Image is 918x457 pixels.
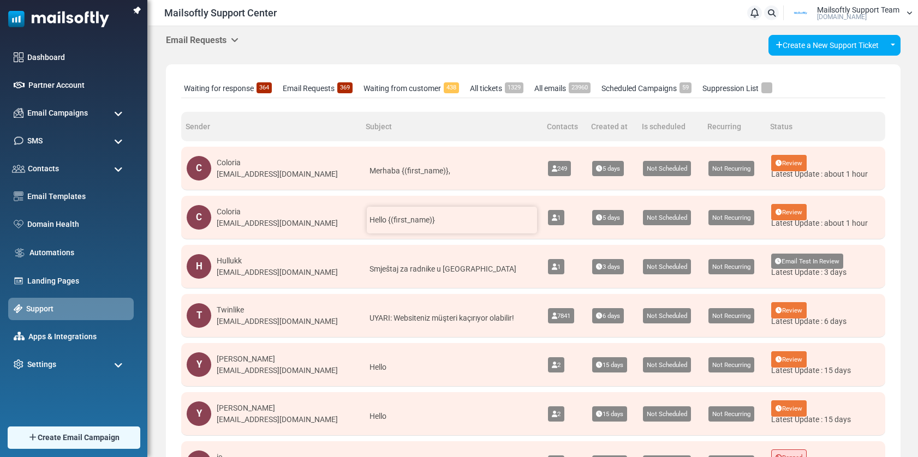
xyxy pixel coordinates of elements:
[14,191,23,201] img: email-templates-icon.svg
[217,402,338,414] div: [PERSON_NAME]
[592,357,627,372] span: 15 days
[768,35,886,56] a: Create a New Support Ticket
[643,308,691,323] span: Not Scheduled
[505,82,523,93] span: 1329
[771,302,807,318] span: Review
[587,112,637,141] th: Created at
[643,161,691,176] span: Not Scheduled
[708,259,754,274] span: Not Recurring
[217,255,338,267] div: Hullukk
[337,82,353,93] span: 369
[14,136,23,146] img: sms-icon.png
[28,80,128,91] a: Partner Account
[817,6,899,14] span: Mailsoftly Support Team
[27,219,128,230] a: Domain Health
[766,294,885,338] td: Latest Update : 6 days
[766,112,885,141] th: Status
[28,331,128,342] a: Apps & Integrations
[592,210,624,225] span: 5 days
[27,191,128,202] a: Email Templates
[637,112,703,141] th: Is scheduled
[27,107,88,119] span: Email Campaigns
[766,147,885,190] td: Latest Update : about 1 hour
[766,245,885,288] td: Latest Update : 3 days
[14,52,23,62] img: dashboard-icon.svg
[592,259,624,274] span: 3 days
[643,357,691,372] span: Not Scheduled
[548,406,564,422] span: 2
[217,267,338,278] div: [EMAIL_ADDRESS][DOMAIN_NAME]
[14,359,23,369] img: settings-icon.svg
[369,314,514,322] span: UYARI: Websiteniz müşteri kaçırıyor olabilir!
[29,247,128,258] a: Automations
[181,112,361,141] th: Sender
[28,163,59,175] span: Contacts
[700,80,775,98] a: Suppression List
[548,161,571,176] span: 249
[361,112,543,141] th: Subject
[708,210,754,225] span: Not Recurring
[369,412,386,420] span: Hello
[708,161,754,176] span: Not Recurring
[217,157,338,169] div: Coloria
[592,161,624,176] span: 5 days
[217,206,338,218] div: Coloria
[467,80,526,98] a: All tickets1329
[548,357,564,372] span: 2
[14,304,22,313] img: support-icon-active.svg
[543,112,587,141] th: Contacts
[12,165,25,172] img: contacts-icon.svg
[14,108,23,118] img: campaigns-icon.png
[369,215,435,224] span: Hello {(first_name)}
[181,80,275,98] a: Waiting for response364
[369,166,450,175] span: Merhaba {(first_name)},
[708,308,754,323] span: Not Recurring
[643,406,691,422] span: Not Scheduled
[187,205,211,230] div: C
[187,303,211,328] div: T
[548,308,574,323] span: 7841
[771,204,807,220] span: Review
[766,392,885,436] td: Latest Update : 15 days
[27,275,128,287] a: Landing Pages
[187,352,211,377] div: Y
[532,80,593,98] a: All emails23960
[643,210,691,225] span: Not Scheduled
[708,406,754,422] span: Not Recurring
[703,112,766,141] th: Recurring
[369,264,516,273] span: Smještaj za radnike u [GEOGRAPHIC_DATA]
[164,5,277,20] span: Mailsoftly Support Center
[14,220,23,229] img: domain-health-icon.svg
[766,196,885,239] td: Latest Update : about 1 hour
[257,82,272,93] span: 364
[548,259,564,274] span: 1
[643,259,691,274] span: Not Scheduled
[569,82,591,93] span: 23960
[217,365,338,376] div: [EMAIL_ADDRESS][DOMAIN_NAME]
[771,351,807,368] span: Review
[27,135,43,147] span: SMS
[369,363,386,371] span: Hello
[217,304,338,316] div: Twinlike
[217,316,338,327] div: [EMAIL_ADDRESS][DOMAIN_NAME]
[787,5,913,21] a: User Logo Mailsoftly Support Team [DOMAIN_NAME]
[787,5,814,21] img: User Logo
[38,432,120,443] span: Create Email Campaign
[280,80,355,98] a: Email Requests369
[592,406,627,422] span: 15 days
[14,246,26,259] img: workflow.svg
[771,155,807,171] span: Review
[217,353,338,365] div: [PERSON_NAME]
[187,401,211,426] div: Y
[766,343,885,387] td: Latest Update : 15 days
[771,254,843,269] span: Email Test In Review
[771,400,807,417] span: Review
[817,14,867,20] span: [DOMAIN_NAME]
[187,254,211,279] div: H
[217,414,338,425] div: [EMAIL_ADDRESS][DOMAIN_NAME]
[444,82,459,93] span: 438
[27,359,56,370] span: Settings
[187,156,211,181] div: C
[548,210,564,225] span: 1
[599,80,694,98] a: Scheduled Campaigns59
